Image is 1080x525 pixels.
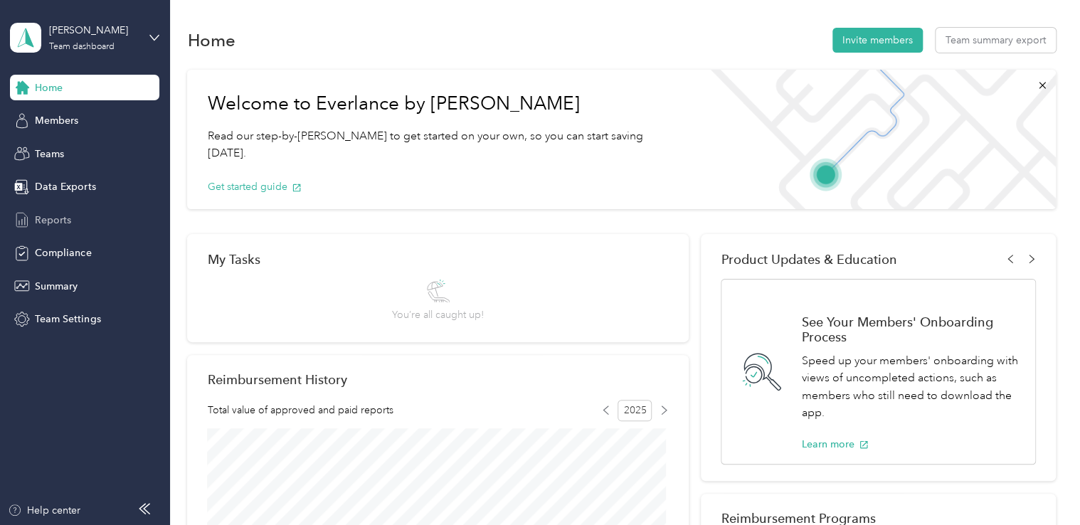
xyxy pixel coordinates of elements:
p: Speed up your members' onboarding with views of uncompleted actions, such as members who still ne... [801,352,1020,422]
button: Team summary export [936,28,1056,53]
button: Help center [8,503,80,518]
h1: See Your Members' Onboarding Process [801,314,1020,344]
div: Team dashboard [49,43,115,51]
span: Teams [35,147,64,161]
span: Reports [35,213,71,228]
h2: Reimbursement History [207,372,346,387]
span: 2025 [618,400,652,421]
span: Team Settings [35,312,100,327]
span: Product Updates & Education [721,252,896,267]
img: Welcome to everlance [697,70,1056,209]
button: Invite members [832,28,923,53]
span: Total value of approved and paid reports [207,403,393,418]
span: Members [35,113,78,128]
p: Read our step-by-[PERSON_NAME] to get started on your own, so you can start saving [DATE]. [207,127,676,162]
h1: Home [187,33,235,48]
span: You’re all caught up! [392,307,484,322]
span: Summary [35,279,78,294]
div: My Tasks [207,252,668,267]
iframe: Everlance-gr Chat Button Frame [1000,445,1080,525]
button: Learn more [801,437,869,452]
button: Get started guide [207,179,302,194]
h1: Welcome to Everlance by [PERSON_NAME] [207,92,676,115]
span: Home [35,80,63,95]
div: [PERSON_NAME] [49,23,138,38]
span: Data Exports [35,179,95,194]
span: Compliance [35,245,91,260]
